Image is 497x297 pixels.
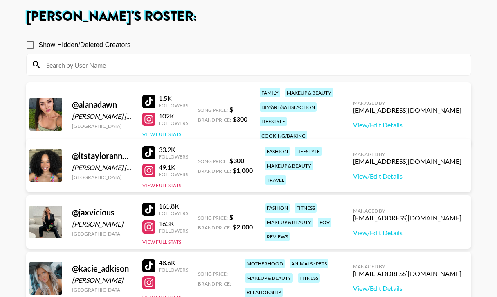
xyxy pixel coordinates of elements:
[72,287,133,293] div: [GEOGRAPHIC_DATA]
[198,271,228,277] span: Song Price:
[198,224,231,231] span: Brand Price:
[159,154,188,160] div: Followers
[260,131,307,141] div: cooking/baking
[353,106,461,114] div: [EMAIL_ADDRESS][DOMAIN_NAME]
[72,123,133,129] div: [GEOGRAPHIC_DATA]
[159,120,188,126] div: Followers
[265,232,290,241] div: reviews
[198,117,231,123] span: Brand Price:
[142,131,181,137] button: View Full Stats
[72,220,133,228] div: [PERSON_NAME]
[245,259,285,268] div: motherhood
[295,147,322,156] div: lifestyle
[353,121,461,129] a: View/Edit Details
[26,10,471,23] h1: [PERSON_NAME] 's Roster:
[353,284,461,292] a: View/Edit Details
[353,270,461,278] div: [EMAIL_ADDRESS][DOMAIN_NAME]
[233,166,253,174] strong: $ 1,000
[72,263,133,274] div: @ kacie_adkison
[285,88,333,97] div: makeup & beauty
[72,231,133,237] div: [GEOGRAPHIC_DATA]
[295,203,317,213] div: fitness
[72,112,133,120] div: [PERSON_NAME] [PERSON_NAME]
[72,151,133,161] div: @ itstayloranne__
[353,172,461,180] a: View/Edit Details
[159,202,188,210] div: 165.8K
[159,102,188,109] div: Followers
[142,239,181,245] button: View Full Stats
[72,100,133,110] div: @ alanadawn_
[233,115,247,123] strong: $ 300
[353,263,461,270] div: Managed By
[265,147,290,156] div: fashion
[72,163,133,172] div: [PERSON_NAME] [PERSON_NAME]
[159,171,188,177] div: Followers
[159,258,188,267] div: 48.6K
[39,40,131,50] span: Show Hidden/Deleted Creators
[353,214,461,222] div: [EMAIL_ADDRESS][DOMAIN_NAME]
[198,215,228,221] span: Song Price:
[229,213,233,221] strong: $
[298,273,320,283] div: fitness
[229,156,244,164] strong: $ 300
[198,281,231,287] span: Brand Price:
[265,203,290,213] div: fashion
[260,88,280,97] div: family
[72,174,133,180] div: [GEOGRAPHIC_DATA]
[159,94,188,102] div: 1.5K
[198,158,228,164] span: Song Price:
[198,107,228,113] span: Song Price:
[265,218,313,227] div: makeup & beauty
[353,151,461,157] div: Managed By
[159,112,188,120] div: 102K
[265,161,313,170] div: makeup & beauty
[72,207,133,218] div: @ jaxvicious
[353,100,461,106] div: Managed By
[290,259,328,268] div: animals / pets
[72,276,133,284] div: [PERSON_NAME]
[353,208,461,214] div: Managed By
[245,273,293,283] div: makeup & beauty
[353,229,461,237] a: View/Edit Details
[245,288,283,297] div: relationship
[260,117,287,126] div: lifestyle
[260,102,317,112] div: diy/art/satisfaction
[159,228,188,234] div: Followers
[159,145,188,154] div: 33.2K
[229,105,233,113] strong: $
[159,163,188,171] div: 49.1K
[233,223,253,231] strong: $ 2,000
[353,157,461,166] div: [EMAIL_ADDRESS][DOMAIN_NAME]
[159,220,188,228] div: 163K
[159,210,188,216] div: Followers
[142,182,181,188] button: View Full Stats
[198,168,231,174] span: Brand Price:
[159,267,188,273] div: Followers
[41,58,466,71] input: Search by User Name
[318,218,331,227] div: pov
[265,175,286,185] div: travel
